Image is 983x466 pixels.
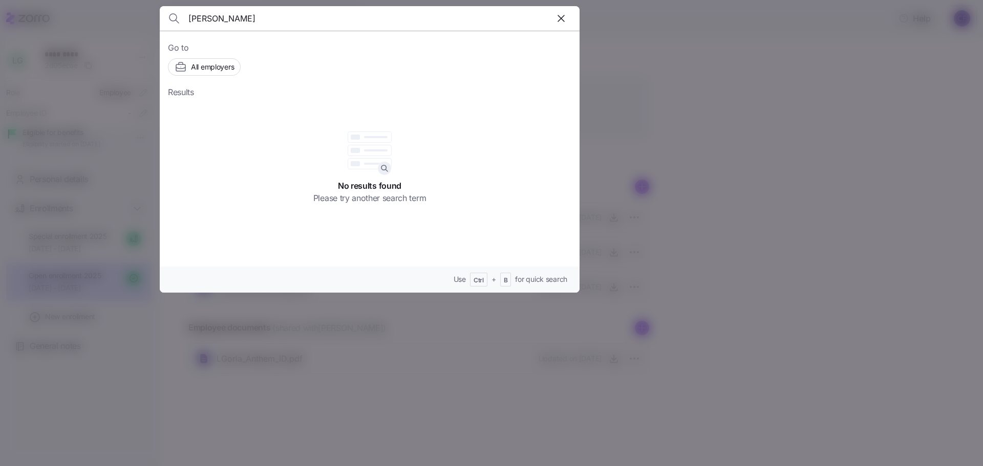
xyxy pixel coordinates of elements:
[168,86,194,99] span: Results
[168,41,571,54] span: Go to
[504,276,508,285] span: B
[454,274,466,284] span: Use
[338,180,401,192] span: No results found
[191,62,234,72] span: All employers
[515,274,567,284] span: for quick search
[168,58,241,76] button: All employers
[313,192,426,205] span: Please try another search term
[491,274,496,284] span: +
[474,276,484,285] span: Ctrl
